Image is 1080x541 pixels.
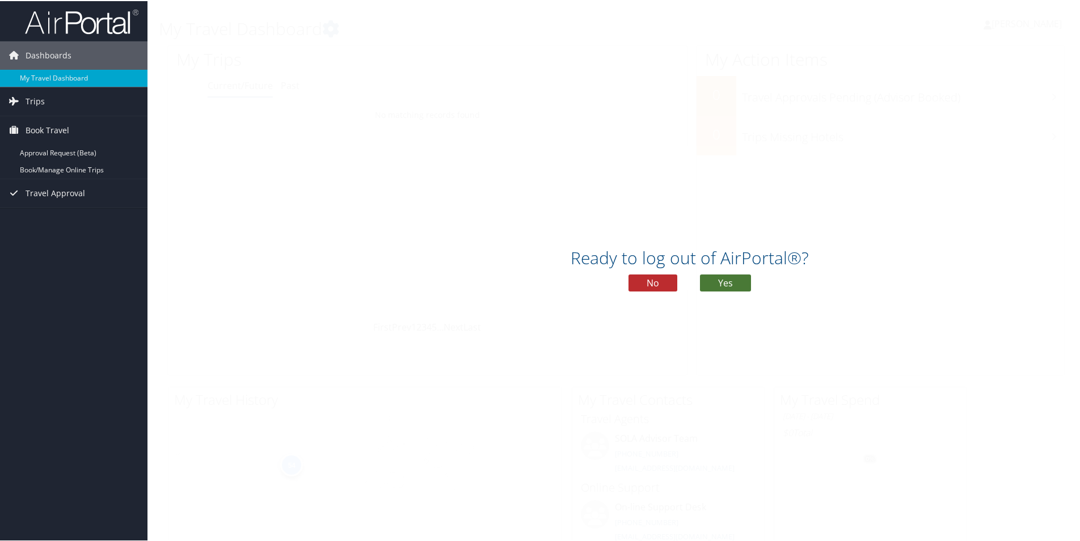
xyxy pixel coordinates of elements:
[25,7,138,34] img: airportal-logo.png
[700,273,751,290] button: Yes
[26,86,45,115] span: Trips
[26,178,85,206] span: Travel Approval
[26,115,69,143] span: Book Travel
[628,273,677,290] button: No
[26,40,71,69] span: Dashboards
